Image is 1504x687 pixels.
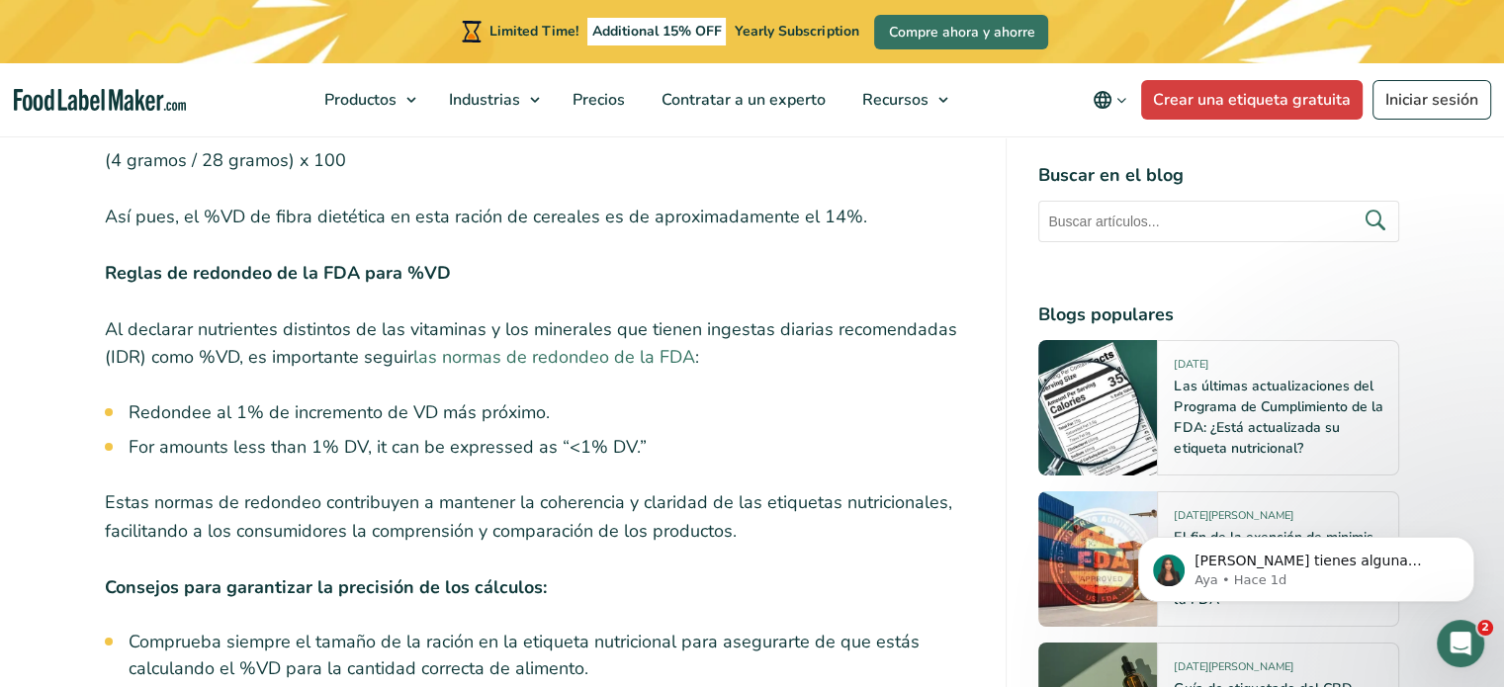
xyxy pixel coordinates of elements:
span: Additional 15% OFF [587,18,727,45]
span: Limited Time! [489,22,578,41]
span: Productos [318,89,398,111]
a: Precios [555,63,639,136]
p: Estas normas de redondeo contribuyen a mantener la coherencia y claridad de las etiquetas nutrici... [105,488,975,546]
span: Contratar a un experto [656,89,828,111]
a: Iniciar sesión [1372,80,1491,120]
a: Compre ahora y ahorre [874,15,1048,49]
a: las normas de redondeo de la FDA [413,345,695,369]
a: Recursos [844,63,958,136]
a: Crear una etiqueta gratuita [1141,80,1363,120]
p: (4 gramos / 28 gramos) x 100 [105,146,975,175]
strong: Consejos para garantizar la precisión de los cálculos: [105,575,547,599]
h4: Buscar en el blog [1038,162,1399,189]
span: Industrias [443,89,522,111]
a: Las últimas actualizaciones del Programa de Cumplimiento de la FDA: ¿Está actualizada su etiqueta... [1174,377,1382,458]
h4: Blogs populares [1038,301,1399,328]
p: Así pues, el %VD de fibra dietética en esta ración de cereales es de aproximadamente el 14%. [105,203,975,231]
span: 2 [1477,620,1493,636]
iframe: Intercom notifications mensaje [1108,495,1504,634]
a: Contratar a un experto [644,63,840,136]
input: Buscar artículos... [1038,201,1399,242]
a: Industrias [431,63,550,136]
li: Redondee al 1% de incremento de VD más próximo. [129,399,975,426]
button: Change language [1079,80,1141,120]
a: Productos [307,63,426,136]
li: For amounts less than 1% DV, it can be expressed as “<1% DV.” [129,434,975,461]
iframe: Intercom live chat [1437,620,1484,667]
a: Food Label Maker homepage [14,89,186,112]
span: [DATE] [1174,357,1207,380]
li: Comprueba siempre el tamaño de la ración en la etiqueta nutricional para asegurarte de que estás ... [129,629,975,682]
span: [DATE][PERSON_NAME] [1174,659,1292,682]
span: Yearly Subscription [735,22,858,41]
p: Al declarar nutrientes distintos de las vitaminas y los minerales que tienen ingestas diarias rec... [105,315,975,373]
span: Precios [567,89,627,111]
strong: Reglas de redondeo de la FDA para %VD [105,261,451,285]
span: Recursos [856,89,930,111]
